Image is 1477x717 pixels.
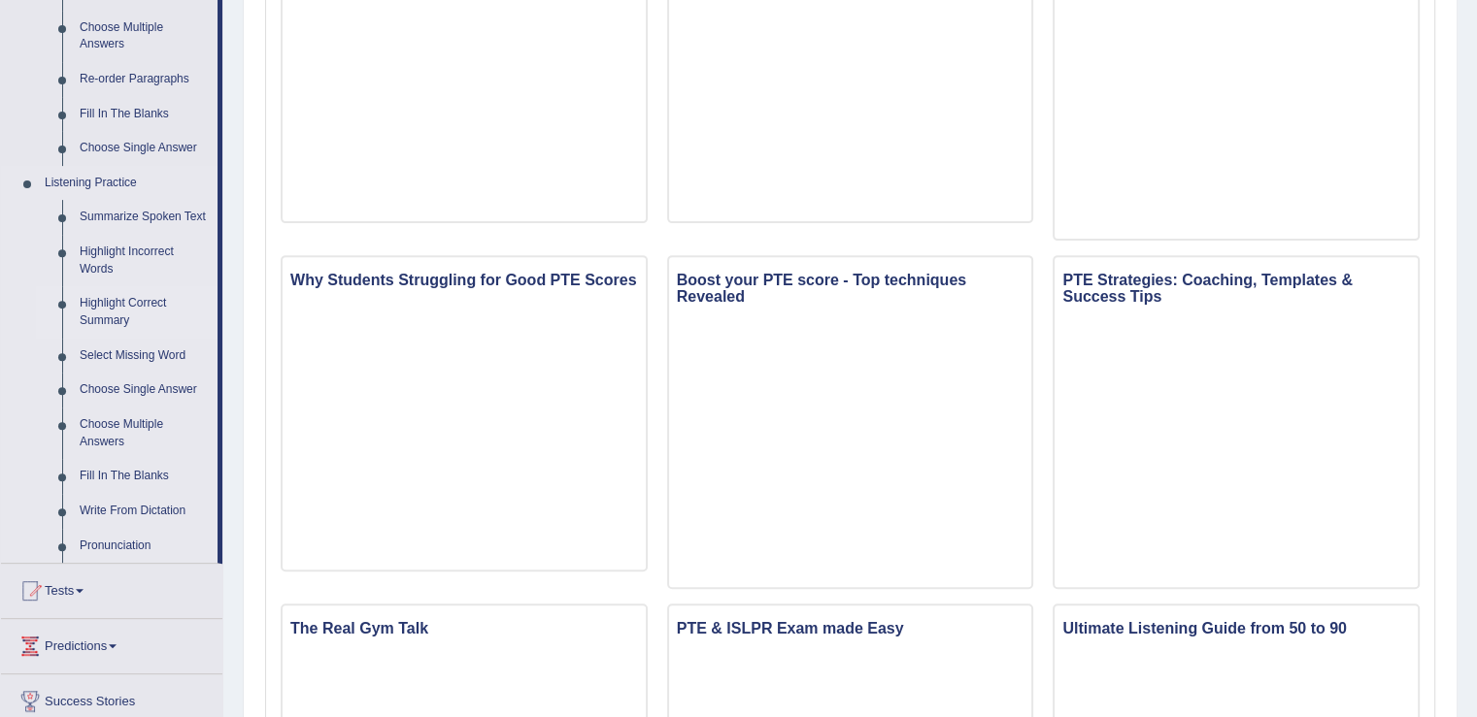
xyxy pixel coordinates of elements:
a: Listening Practice [36,166,218,201]
a: Choose Multiple Answers [71,11,218,62]
a: Choose Multiple Answers [71,407,218,459]
a: Highlight Correct Summary [71,286,218,338]
h3: PTE & ISLPR Exam made Easy [669,615,1032,642]
a: Fill In The Blanks [71,459,218,494]
h3: Boost your PTE score - Top techniques Revealed [669,267,1032,310]
a: Summarize Spoken Text [71,200,218,235]
a: Select Missing Word [71,339,218,374]
a: Choose Single Answer [71,131,218,166]
a: Write From Dictation [71,494,218,529]
a: Choose Single Answer [71,373,218,407]
h3: Why Students Struggling for Good PTE Scores [283,267,646,294]
a: Re-order Paragraphs [71,62,218,97]
h3: Ultimate Listening Guide from 50 to 90 [1055,615,1418,642]
h3: PTE Strategies: Coaching, Templates & Success Tips [1055,267,1418,310]
a: Tests [1,564,222,612]
a: Fill In The Blanks [71,97,218,132]
a: Pronunciation [71,529,218,564]
a: Predictions [1,619,222,668]
h3: The Real Gym Talk [283,615,646,642]
a: Highlight Incorrect Words [71,235,218,286]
